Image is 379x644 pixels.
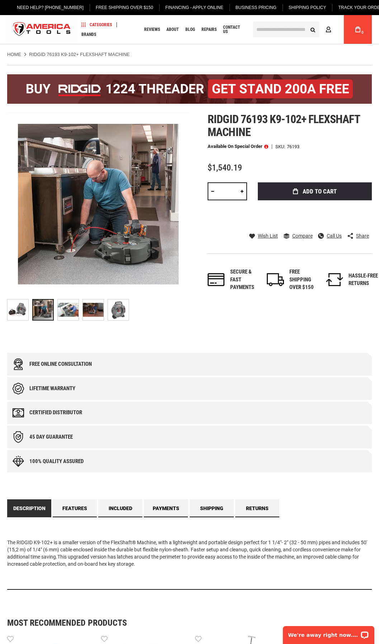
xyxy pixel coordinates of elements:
strong: RIDGID 76193 K9-102+ FLEXSHAFT MACHINE [29,52,129,57]
a: Returns [235,499,279,517]
a: Description [7,499,51,517]
strong: Most Recommended Products [7,619,347,627]
a: Categories [78,20,115,29]
span: Contact Us [223,25,245,34]
span: Repairs [202,27,217,32]
span: Blog [185,27,195,32]
img: BOGO: Buy the RIDGID® 1224 Threader (26092), get the 92467 200A Stand FREE! [7,74,372,104]
a: store logo [7,16,77,43]
div: FREE SHIPPING OVER $150 [289,268,319,291]
a: Call Us [318,233,342,239]
iframe: Secure express checkout frame [256,202,373,223]
a: Reviews [141,25,163,34]
img: returns [326,273,343,286]
button: Add to Cart [258,182,372,200]
span: Ridgid 76193 k9-102+ flexshaft machine [208,112,359,139]
a: Repairs [198,25,220,34]
div: The RIDGID K9-102+ is a smaller version of the FlexShaft® Machine, with a lightweight and portabl... [7,517,372,590]
img: RIDGID 76193 K9-102+ FLEXSHAFT MACHINE [7,113,190,295]
img: RIDGID 76193 K9-102+ FLEXSHAFT MACHINE [108,299,129,320]
img: RIDGID 76193 K9-102+ FLEXSHAFT MACHINE [83,299,104,320]
div: Secure & fast payments [230,268,260,291]
span: $1,540.19 [208,163,242,173]
span: Wish List [258,233,278,238]
div: HASSLE-FREE RETURNS [349,272,378,288]
a: Shipping [190,499,234,517]
span: Shipping Policy [289,5,326,10]
span: Compare [292,233,313,238]
a: Contact Us [220,25,248,34]
img: shipping [267,273,284,286]
a: Wish List [249,233,278,239]
img: RIDGID 76193 K9-102+ FLEXSHAFT MACHINE [8,299,28,320]
button: Search [306,23,319,36]
strong: SKU [275,144,287,149]
div: 100% quality assured [29,458,84,465]
a: Payments [144,499,188,517]
a: Blog [182,25,198,34]
iframe: LiveChat chat widget [278,621,379,644]
div: 76193 [287,144,299,149]
div: RIDGID 76193 K9-102+ FLEXSHAFT MACHINE [57,295,82,324]
div: Lifetime warranty [29,386,75,392]
a: Home [7,51,21,58]
div: RIDGID 76193 K9-102+ FLEXSHAFT MACHINE [108,295,129,324]
div: RIDGID 76193 K9-102+ FLEXSHAFT MACHINE [7,295,32,324]
img: payments [208,273,225,286]
span: About [166,27,179,32]
a: Brands [78,29,99,39]
img: RIDGID 76193 K9-102+ FLEXSHAFT MACHINE [58,299,79,320]
span: Brands [81,32,96,37]
div: Certified Distributor [29,410,82,416]
a: 0 [351,15,365,44]
span: Categories [81,22,112,27]
span: Reviews [144,27,160,32]
img: America Tools [7,16,77,43]
a: Features [53,499,97,517]
div: RIDGID 76193 K9-102+ FLEXSHAFT MACHINE [82,295,108,324]
div: 45 day Guarantee [29,434,73,440]
span: Share [356,233,369,238]
a: Included [98,499,142,517]
span: Call Us [327,233,342,238]
span: 0 [361,31,364,34]
span: Add to Cart [303,188,337,195]
p: Available on Special Order [208,144,268,149]
a: About [163,25,182,34]
div: Free online consultation [29,361,92,367]
div: RIDGID 76193 K9-102+ FLEXSHAFT MACHINE [32,295,57,324]
a: Compare [284,233,313,239]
